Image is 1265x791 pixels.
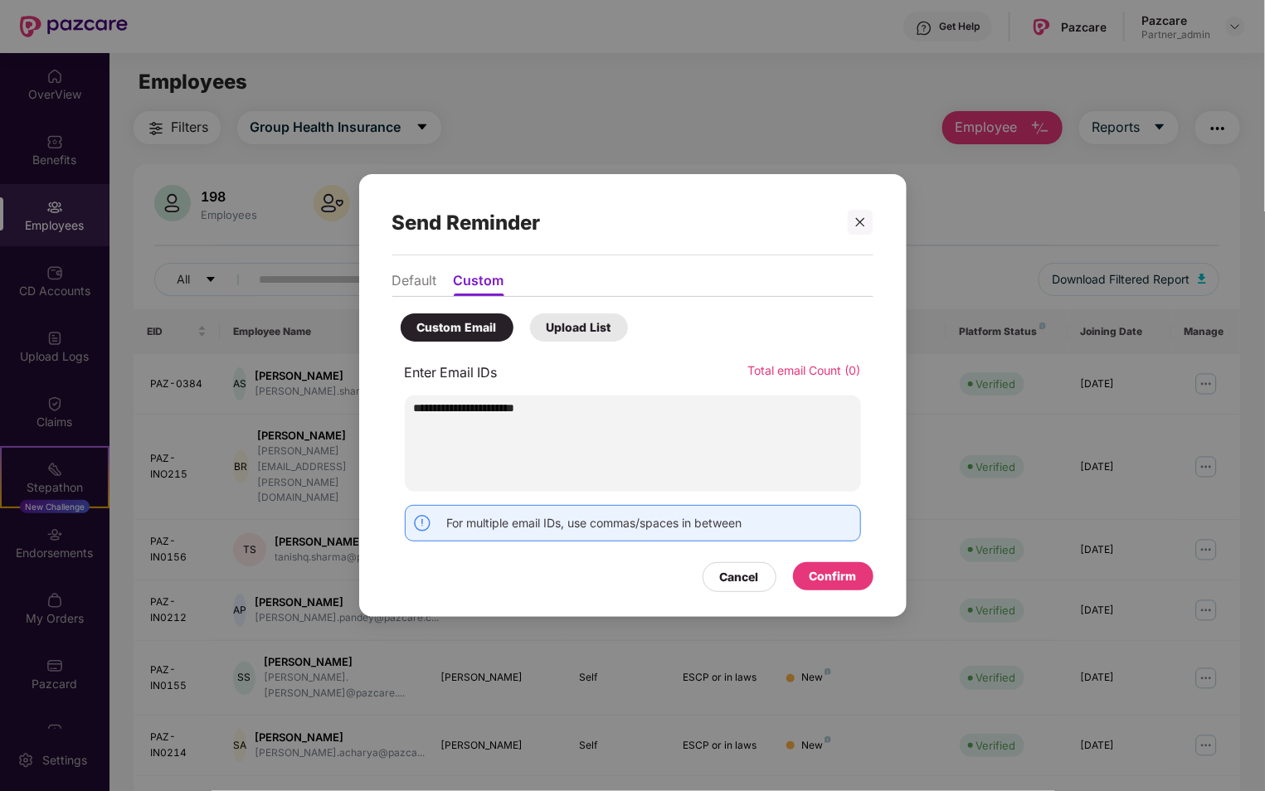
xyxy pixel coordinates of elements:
[720,568,759,586] div: Cancel
[405,362,498,383] div: Enter Email IDs
[392,272,437,296] li: Default
[417,318,497,337] div: Custom Email
[392,191,834,255] div: Send Reminder
[748,362,861,383] div: Total email Count (0)
[454,272,504,296] li: Custom
[810,567,857,585] div: Confirm
[414,514,431,532] img: svg+xml;base64,PHN2ZyB3aWR0aD0iMjAiIGhlaWdodD0iMjAiIHZpZXdCb3g9IjAgMCAyMCAyMCIgZmlsbD0ibm9uZSIgeG...
[547,318,611,337] div: Upload List
[447,514,742,532] div: For multiple email IDs, use commas/spaces in between
[854,216,866,228] span: close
